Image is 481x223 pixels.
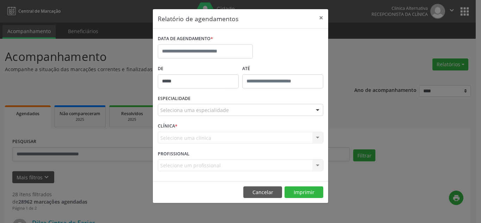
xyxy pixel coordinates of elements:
label: ESPECIALIDADE [158,93,190,104]
label: CLÍNICA [158,121,177,132]
button: Close [314,9,328,26]
label: De [158,63,239,74]
button: Cancelar [243,186,282,198]
label: PROFISSIONAL [158,148,189,159]
button: Imprimir [285,186,323,198]
label: DATA DE AGENDAMENTO [158,33,213,44]
h5: Relatório de agendamentos [158,14,238,23]
label: ATÉ [242,63,323,74]
span: Seleciona uma especialidade [160,106,229,114]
